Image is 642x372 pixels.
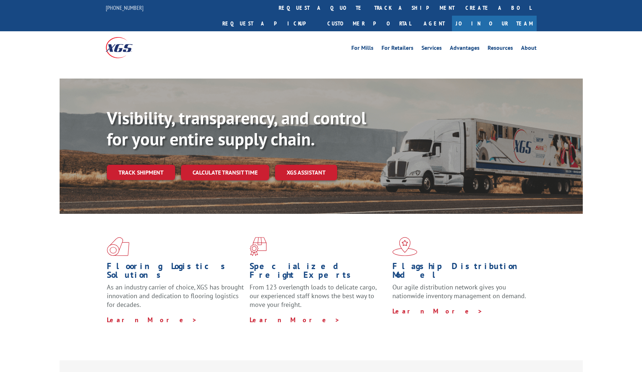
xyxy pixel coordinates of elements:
img: xgs-icon-total-supply-chain-intelligence-red [107,237,129,256]
a: Services [421,45,442,53]
a: XGS ASSISTANT [275,165,337,180]
a: Resources [488,45,513,53]
a: Request a pickup [217,16,322,31]
a: Learn More > [107,316,197,324]
p: From 123 overlength loads to delicate cargo, our experienced staff knows the best way to move you... [250,283,387,315]
h1: Flagship Distribution Model [392,262,530,283]
img: xgs-icon-focused-on-flooring-red [250,237,267,256]
a: Advantages [450,45,480,53]
a: Track shipment [107,165,175,180]
img: xgs-icon-flagship-distribution-model-red [392,237,417,256]
a: For Mills [351,45,374,53]
a: [PHONE_NUMBER] [106,4,144,11]
a: About [521,45,537,53]
a: For Retailers [381,45,413,53]
a: Customer Portal [322,16,416,31]
span: Our agile distribution network gives you nationwide inventory management on demand. [392,283,526,300]
a: Calculate transit time [181,165,269,180]
a: Agent [416,16,452,31]
span: As an industry carrier of choice, XGS has brought innovation and dedication to flooring logistics... [107,283,244,309]
a: Join Our Team [452,16,537,31]
b: Visibility, transparency, and control for your entire supply chain. [107,107,366,150]
h1: Flooring Logistics Solutions [107,262,244,283]
a: Learn More > [392,307,483,315]
a: Learn More > [250,316,340,324]
h1: Specialized Freight Experts [250,262,387,283]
